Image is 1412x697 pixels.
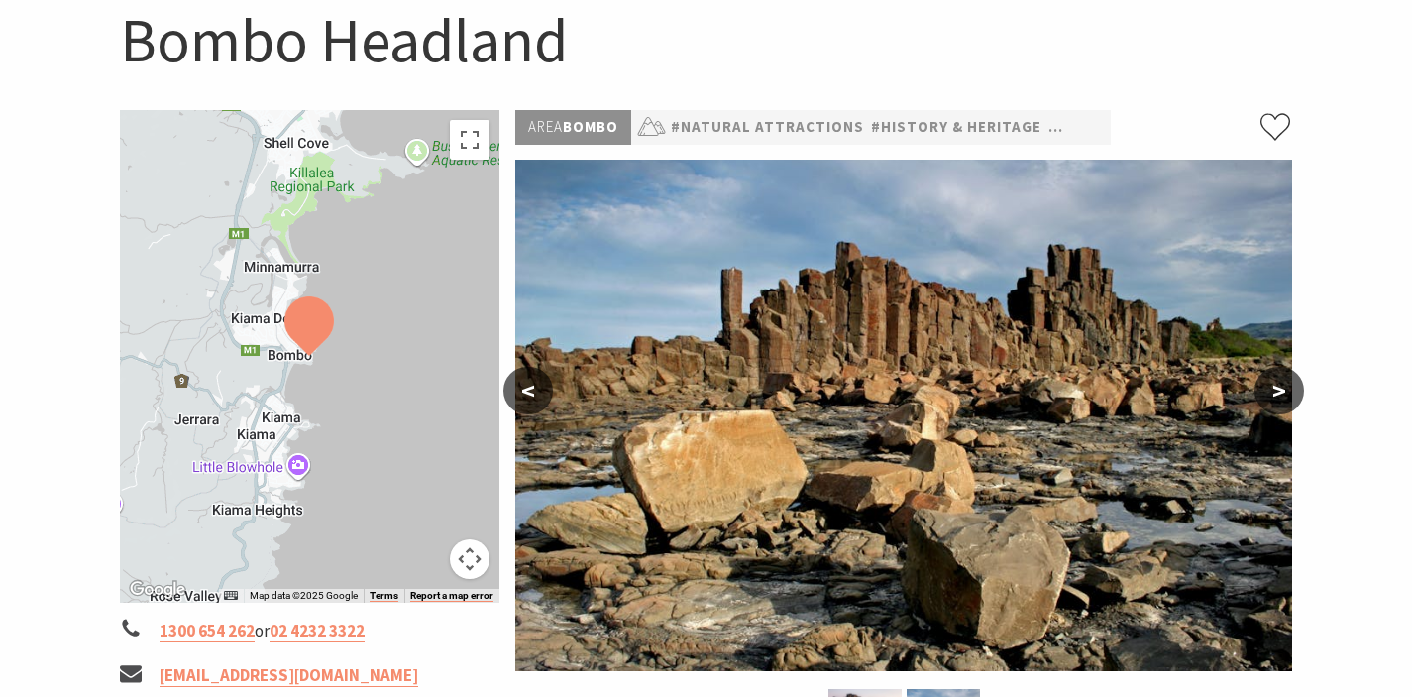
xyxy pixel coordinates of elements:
button: Map camera controls [450,539,489,579]
span: Area [528,117,563,136]
a: #History & Heritage [871,115,1041,140]
a: 02 4232 3322 [270,620,365,642]
p: Bombo [515,110,631,145]
button: > [1254,367,1304,414]
button: Keyboard shortcuts [224,589,238,603]
a: Open this area in Google Maps (opens a new window) [125,577,190,603]
a: 1300 654 262 [160,620,255,642]
img: Bombo Quarry [515,160,1292,671]
a: [EMAIL_ADDRESS][DOMAIN_NAME] [160,664,418,687]
a: Report a map error [410,590,493,602]
span: Map data ©2025 Google [250,590,358,601]
button: Toggle fullscreen view [450,120,489,160]
li: or [120,618,500,644]
button: < [503,367,553,414]
img: Google [125,577,190,603]
a: #Natural Attractions [671,115,864,140]
a: Terms (opens in new tab) [370,590,398,602]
